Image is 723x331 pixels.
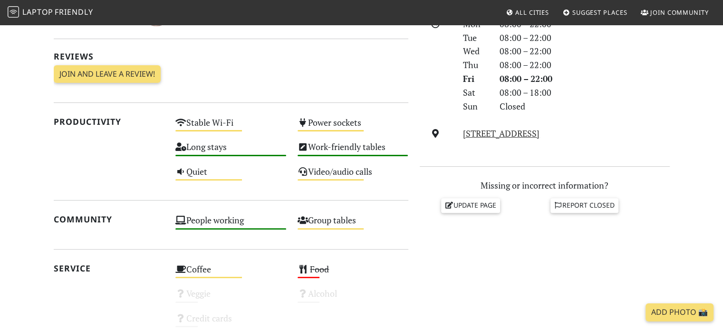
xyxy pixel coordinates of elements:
a: Suggest Places [559,4,631,21]
div: Fri [457,72,493,86]
div: 08:00 – 22:00 [494,58,675,72]
h2: Community [54,214,164,224]
div: 08:00 – 22:00 [494,31,675,45]
span: Friendly [55,7,93,17]
div: Work-friendly tables [292,139,414,163]
div: Wed [457,44,493,58]
a: Report closed [550,198,619,212]
img: LaptopFriendly [8,6,19,18]
span: Laptop [22,7,53,17]
a: All Cities [502,4,553,21]
h2: Productivity [54,117,164,127]
div: Thu [457,58,493,72]
a: Join and leave a review! [54,65,161,83]
div: Video/audio calls [292,164,414,188]
div: Stable Wi-Fi [170,115,292,139]
s: Food [310,263,329,275]
div: Tue [457,31,493,45]
div: 08:00 – 18:00 [494,86,675,100]
div: Closed [494,100,675,113]
div: Quiet [170,164,292,188]
a: [STREET_ADDRESS] [463,128,540,139]
div: Sun [457,100,493,113]
div: People working [170,212,292,237]
div: Veggie [170,286,292,310]
div: Group tables [292,212,414,237]
div: 08:00 – 22:00 [494,44,675,58]
p: Missing or incorrect information? [420,179,670,192]
span: Join Community [650,8,709,17]
a: Update page [441,198,500,212]
div: Long stays [170,139,292,163]
h2: Service [54,263,164,273]
div: 08:00 – 22:00 [494,72,675,86]
div: Power sockets [292,115,414,139]
a: LaptopFriendly LaptopFriendly [8,4,93,21]
span: Suggest Places [572,8,627,17]
span: All Cities [515,8,549,17]
div: Alcohol [292,286,414,310]
div: Coffee [170,261,292,286]
h2: Reviews [54,51,408,61]
a: Join Community [637,4,713,21]
div: Sat [457,86,493,100]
